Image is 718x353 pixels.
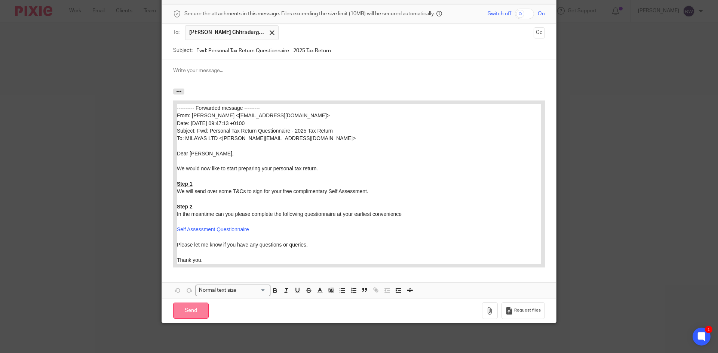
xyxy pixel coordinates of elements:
span: On [538,10,545,18]
span: Request files [514,307,541,313]
label: Subject: [173,47,193,54]
input: Search for option [239,287,266,294]
button: Cc [534,27,545,38]
input: Send [173,303,209,319]
span: [PERSON_NAME] Chitradurga [PERSON_NAME] [189,29,264,36]
div: 1 [705,326,712,333]
span: Normal text size [197,287,238,294]
span: Switch off [488,10,511,18]
button: Request files [501,302,545,319]
label: To: [173,29,181,36]
span: Secure the attachments in this message. Files exceeding the size limit (10MB) will be secured aut... [184,10,435,18]
div: Search for option [196,285,270,296]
